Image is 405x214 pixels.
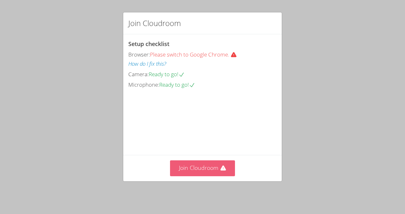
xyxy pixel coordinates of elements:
button: Join Cloudroom [170,160,235,176]
span: Ready to go! [159,81,195,88]
span: Ready to go! [149,70,185,78]
span: Please switch to Google Chrome. [150,51,239,58]
span: Camera: [128,70,149,78]
span: Microphone: [128,81,159,88]
button: How do I fix this? [128,59,166,69]
span: Browser: [128,51,150,58]
span: Setup checklist [128,40,169,48]
h2: Join Cloudroom [128,17,181,29]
